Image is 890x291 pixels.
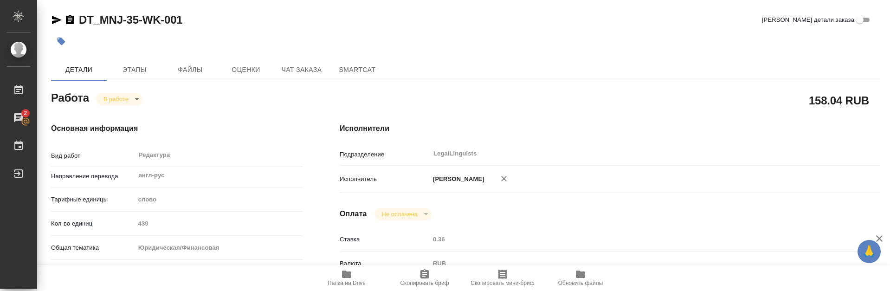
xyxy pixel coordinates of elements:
[79,13,183,26] a: DT_MNJ-35-WK-001
[858,240,881,263] button: 🙏
[494,168,514,189] button: Удалить исполнителя
[112,64,157,76] span: Этапы
[328,280,366,286] span: Папка на Drive
[340,175,430,184] p: Исполнитель
[135,264,303,280] div: Стандартные юридические документы, договоры, уставы
[168,64,213,76] span: Файлы
[400,280,449,286] span: Скопировать бриф
[558,280,603,286] span: Обновить файлы
[2,106,35,129] a: 2
[340,235,430,244] p: Ставка
[57,64,101,76] span: Детали
[51,243,135,252] p: Общая тематика
[51,31,71,52] button: Добавить тэг
[279,64,324,76] span: Чат заказа
[18,109,32,118] span: 2
[861,242,877,261] span: 🙏
[51,195,135,204] p: Тарифные единицы
[51,123,303,134] h4: Основная информация
[64,14,76,26] button: Скопировать ссылку
[135,240,303,256] div: Юридическая/Финансовая
[430,256,835,272] div: RUB
[51,14,62,26] button: Скопировать ссылку для ЯМессенджера
[430,175,484,184] p: [PERSON_NAME]
[809,92,869,108] h2: 158.04 RUB
[340,123,880,134] h4: Исполнители
[96,93,142,105] div: В работе
[762,15,854,25] span: [PERSON_NAME] детали заказа
[51,172,135,181] p: Направление перевода
[335,64,380,76] span: SmartCat
[101,95,131,103] button: В работе
[464,265,542,291] button: Скопировать мини-бриф
[542,265,619,291] button: Обновить файлы
[471,280,534,286] span: Скопировать мини-бриф
[51,219,135,228] p: Кол-во единиц
[340,150,430,159] p: Подразделение
[51,89,89,105] h2: Работа
[224,64,268,76] span: Оценки
[340,208,367,220] h4: Оплата
[379,210,420,218] button: Не оплачена
[135,217,303,230] input: Пустое поле
[51,151,135,161] p: Вид работ
[374,208,432,220] div: В работе
[340,259,430,268] p: Валюта
[430,233,835,246] input: Пустое поле
[386,265,464,291] button: Скопировать бриф
[135,192,303,207] div: слово
[308,265,386,291] button: Папка на Drive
